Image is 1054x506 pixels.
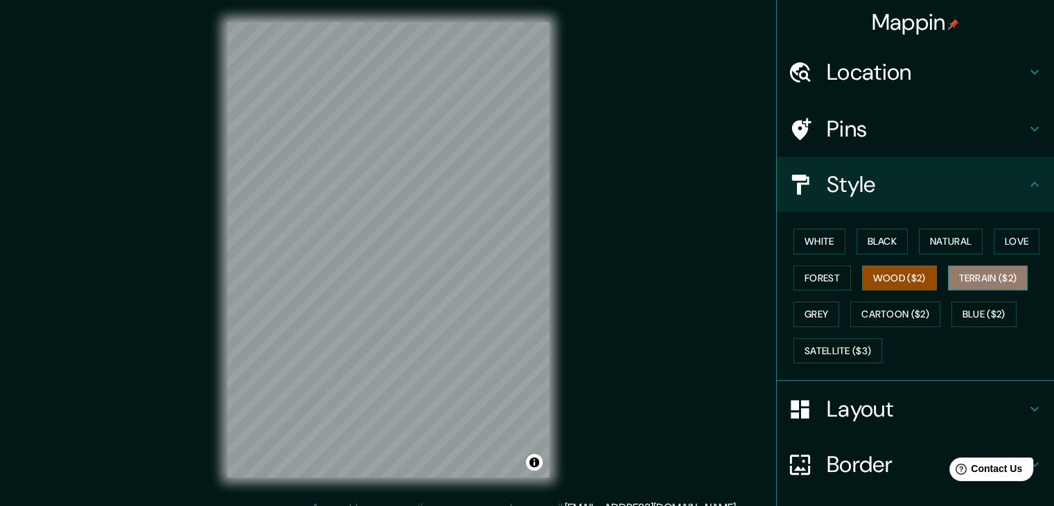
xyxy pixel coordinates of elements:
button: Terrain ($2) [948,265,1028,291]
div: Style [777,157,1054,212]
button: Black [857,229,908,254]
canvas: Map [227,22,550,478]
h4: Layout [827,395,1026,423]
button: Forest [793,265,851,291]
h4: Location [827,58,1026,86]
h4: Mappin [872,8,960,36]
button: Satellite ($3) [793,338,882,364]
button: Cartoon ($2) [850,302,940,327]
h4: Border [827,451,1026,478]
h4: Style [827,171,1026,198]
iframe: Help widget launcher [931,452,1039,491]
div: Border [777,437,1054,492]
button: Grey [793,302,839,327]
img: pin-icon.png [948,19,959,30]
div: Pins [777,101,1054,157]
div: Layout [777,381,1054,437]
button: Natural [919,229,983,254]
div: Location [777,44,1054,100]
button: Love [994,229,1039,254]
button: Blue ($2) [951,302,1017,327]
h4: Pins [827,115,1026,143]
button: Toggle attribution [526,454,543,471]
button: Wood ($2) [862,265,937,291]
button: White [793,229,845,254]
